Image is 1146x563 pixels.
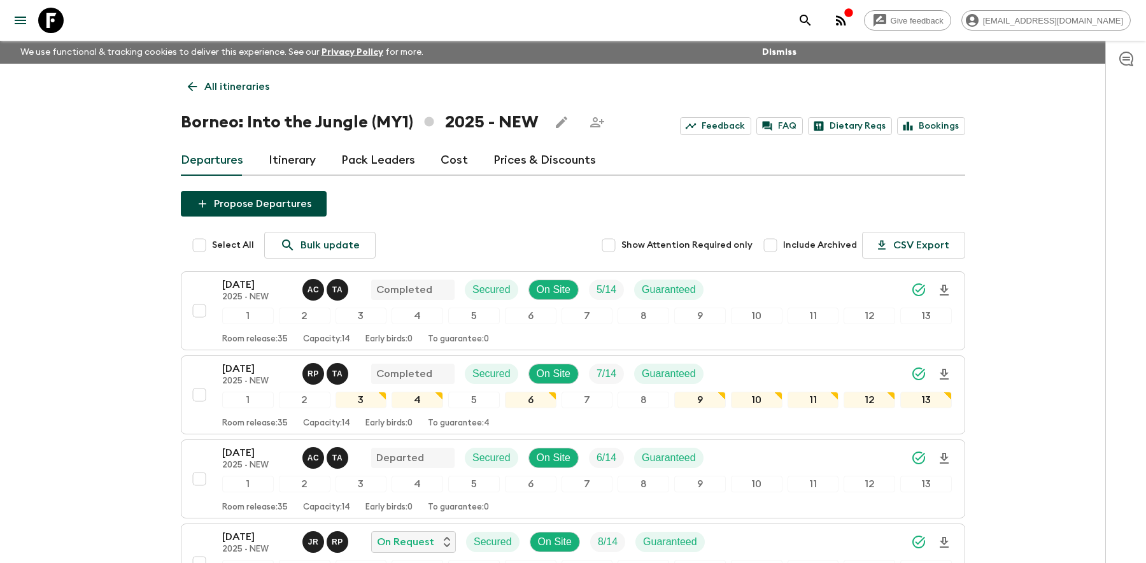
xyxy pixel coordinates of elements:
[448,476,500,492] div: 5
[844,392,895,408] div: 12
[336,476,387,492] div: 3
[302,283,351,293] span: Alvin Chin Chun Wei, Tiyon Anak Juna
[377,534,434,550] p: On Request
[376,282,432,297] p: Completed
[303,502,350,513] p: Capacity: 14
[336,392,387,408] div: 3
[181,355,965,434] button: [DATE]2025 - NEWRoy Phang, Tiyon Anak JunaCompletedSecuredOn SiteTrip FillGuaranteed1234567891011...
[204,79,269,94] p: All itineraries
[303,418,350,429] p: Capacity: 14
[269,145,316,176] a: Itinerary
[222,502,288,513] p: Room release: 35
[472,450,511,466] p: Secured
[448,308,500,324] div: 5
[808,117,892,135] a: Dietary Reqs
[674,308,726,324] div: 9
[549,110,574,135] button: Edit this itinerary
[376,366,432,381] p: Completed
[222,445,292,460] p: [DATE]
[505,308,556,324] div: 6
[674,392,726,408] div: 9
[911,366,926,381] svg: Synced Successfully
[392,392,443,408] div: 4
[783,239,857,252] span: Include Archived
[589,280,624,300] div: Trip Fill
[756,117,803,135] a: FAQ
[584,110,610,135] span: Share this itinerary
[222,292,292,303] p: 2025 - NEW
[900,392,952,408] div: 13
[562,392,613,408] div: 7
[279,308,330,324] div: 2
[618,476,669,492] div: 8
[222,392,274,408] div: 1
[222,376,292,387] p: 2025 - NEW
[222,334,288,345] p: Room release: 35
[589,448,624,468] div: Trip Fill
[365,502,413,513] p: Early birds: 0
[528,280,579,300] div: On Site
[181,110,539,135] h1: Borneo: Into the Jungle (MY1) 2025 - NEW
[731,308,782,324] div: 10
[181,271,965,350] button: [DATE]2025 - NEWAlvin Chin Chun Wei, Tiyon Anak JunaCompletedSecuredOn SiteTrip FillGuaranteed123...
[900,308,952,324] div: 13
[788,308,839,324] div: 11
[222,460,292,471] p: 2025 - NEW
[528,448,579,468] div: On Site
[428,334,489,345] p: To guarantee: 0
[472,282,511,297] p: Secured
[222,361,292,376] p: [DATE]
[844,308,895,324] div: 12
[222,545,292,555] p: 2025 - NEW
[642,282,696,297] p: Guaranteed
[528,364,579,384] div: On Site
[222,418,288,429] p: Room release: 35
[597,282,616,297] p: 5 / 14
[472,366,511,381] p: Secured
[674,476,726,492] div: 9
[788,392,839,408] div: 11
[181,74,276,99] a: All itineraries
[465,364,518,384] div: Secured
[937,283,952,298] svg: Download Onboarding
[897,117,965,135] a: Bookings
[505,392,556,408] div: 6
[222,529,292,545] p: [DATE]
[937,535,952,550] svg: Download Onboarding
[618,308,669,324] div: 8
[302,535,351,545] span: Johan Roslan, Roy Phang
[530,532,580,552] div: On Site
[537,282,570,297] p: On Site
[537,450,570,466] p: On Site
[448,392,500,408] div: 5
[680,117,751,135] a: Feedback
[731,392,782,408] div: 10
[538,534,572,550] p: On Site
[222,277,292,292] p: [DATE]
[181,145,243,176] a: Departures
[590,532,625,552] div: Trip Fill
[428,418,490,429] p: To guarantee: 4
[597,450,616,466] p: 6 / 14
[474,534,512,550] p: Secured
[642,450,696,466] p: Guaranteed
[788,476,839,492] div: 11
[212,239,254,252] span: Select All
[279,392,330,408] div: 2
[302,367,351,377] span: Roy Phang, Tiyon Anak Juna
[911,282,926,297] svg: Synced Successfully
[911,450,926,466] svg: Synced Successfully
[505,476,556,492] div: 6
[392,476,443,492] div: 4
[181,439,965,518] button: [DATE]2025 - NEWAlvin Chin Chun Wei, Tiyon Anak JunaDepartedSecuredOn SiteTrip FillGuaranteed1234...
[976,16,1130,25] span: [EMAIL_ADDRESS][DOMAIN_NAME]
[537,366,570,381] p: On Site
[302,531,351,553] button: JRRP
[264,232,376,259] a: Bulk update
[465,448,518,468] div: Secured
[392,308,443,324] div: 4
[365,334,413,345] p: Early birds: 0
[937,451,952,466] svg: Download Onboarding
[598,534,618,550] p: 8 / 14
[279,476,330,492] div: 2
